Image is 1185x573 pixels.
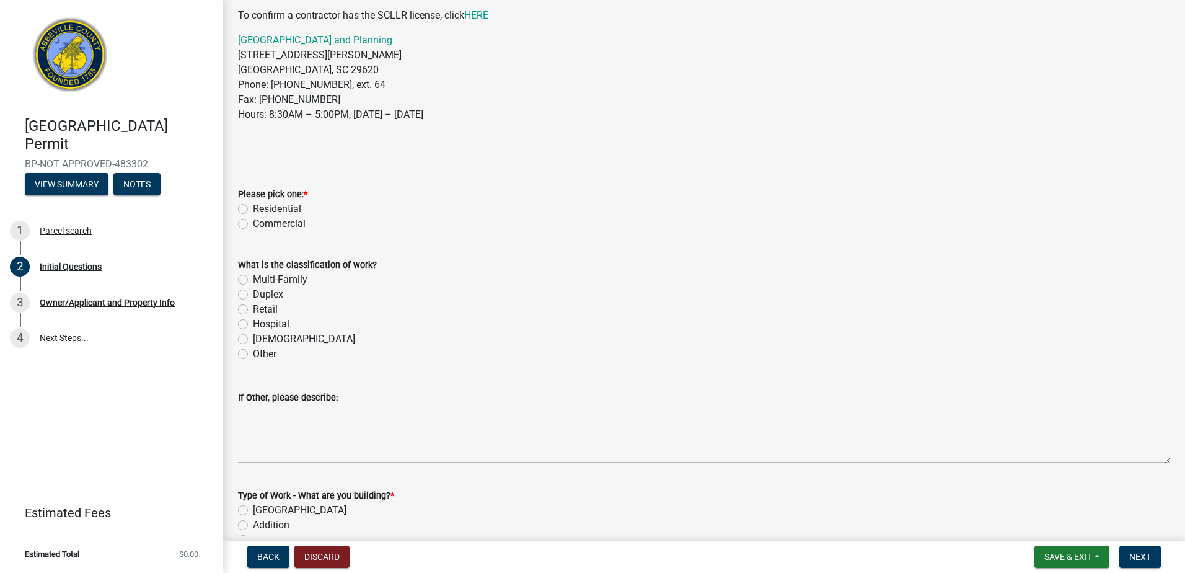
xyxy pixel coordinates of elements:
span: BP-NOT APPROVED-483302 [25,158,198,170]
span: Back [257,552,280,562]
div: Owner/Applicant and Property Info [40,298,175,307]
label: Remodel [253,533,291,548]
wm-modal-confirm: Notes [113,180,161,190]
a: HERE [464,9,488,21]
label: Residential [253,202,301,216]
button: Discard [294,546,350,568]
h4: [GEOGRAPHIC_DATA] Permit [25,117,213,153]
button: Back [247,546,289,568]
button: Next [1119,546,1161,568]
label: Other [253,347,276,362]
label: Retail [253,302,278,317]
p: To confirm a contractor has the SCLLR license, click [238,8,1170,23]
label: Type of Work - What are you building? [238,492,394,500]
label: Addition [253,518,289,533]
label: Multi-Family [253,272,307,287]
label: [DEMOGRAPHIC_DATA] [253,332,355,347]
button: View Summary [25,173,108,195]
span: Next [1129,552,1151,562]
span: $0.00 [179,550,198,558]
button: Notes [113,173,161,195]
button: Save & Exit [1034,546,1109,568]
p: [STREET_ADDRESS][PERSON_NAME] [GEOGRAPHIC_DATA], SC 29620 Phone: [PHONE_NUMBER], ext. 64 Fax: [PH... [238,33,1170,137]
label: Hospital [253,317,289,332]
a: [GEOGRAPHIC_DATA] and Planning [238,34,392,46]
label: If Other, please describe: [238,394,338,402]
label: Commercial [253,216,306,231]
span: Save & Exit [1044,552,1092,562]
div: 3 [10,293,30,313]
div: Initial Questions [40,262,102,271]
label: Duplex [253,287,283,302]
label: Please pick one: [238,190,307,199]
wm-modal-confirm: Summary [25,180,108,190]
label: [GEOGRAPHIC_DATA] [253,503,346,518]
div: Parcel search [40,226,92,235]
a: Estimated Fees [10,500,203,525]
img: Abbeville County, South Carolina [25,13,116,104]
div: 1 [10,221,30,241]
div: 2 [10,257,30,277]
span: Estimated Total [25,550,79,558]
div: 4 [10,328,30,348]
label: What is the classification of work? [238,261,377,270]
